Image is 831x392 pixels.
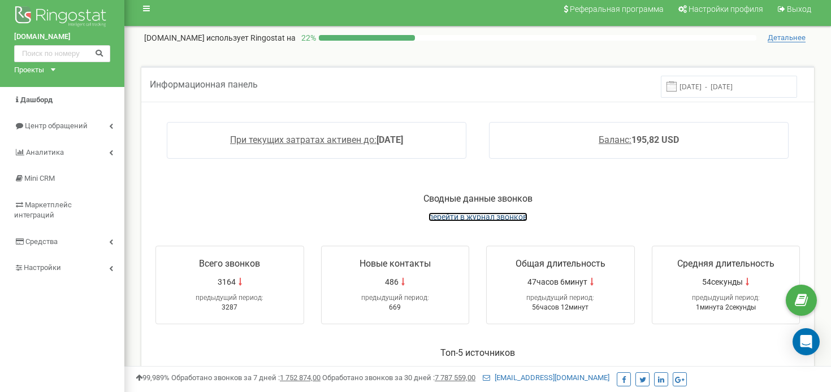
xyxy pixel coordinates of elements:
[24,263,61,272] span: Настройки
[361,294,429,302] span: предыдущий период:
[768,33,806,42] span: Детальнее
[230,134,403,145] a: При текущих затратах активен до:[DATE]
[206,33,296,42] span: использует Ringostat на
[24,174,55,182] span: Mini CRM
[696,303,756,311] span: 1минута 2секунды
[526,294,594,302] span: предыдущий период:
[322,373,475,382] span: Обработано звонков за 30 дней :
[25,237,58,246] span: Средства
[435,373,475,382] u: 7 787 559,00
[527,276,587,288] span: 47часов 6минут
[171,373,321,382] span: Обработано звонков за 7 дней :
[199,258,260,269] span: Всего звонков
[296,32,319,43] p: 22 %
[483,373,609,382] a: [EMAIL_ADDRESS][DOMAIN_NAME]
[14,3,110,32] img: Ringostat logo
[144,32,296,43] p: [DOMAIN_NAME]
[360,258,431,269] span: Новые контакты
[677,258,774,269] span: Средняя длительность
[516,258,605,269] span: Общая длительность
[385,276,399,288] span: 486
[14,65,44,76] div: Проекты
[599,134,679,145] a: Баланс:195,82 USD
[14,45,110,62] input: Поиск по номеру
[25,121,88,130] span: Центр обращений
[440,347,515,358] span: Toп-5 источников
[570,5,664,14] span: Реферальная программа
[196,294,263,302] span: предыдущий период:
[280,373,321,382] u: 1 752 874,00
[14,201,72,220] span: Маркетплейс интеграций
[423,193,533,204] span: Сводные данные звонков
[14,32,110,42] a: [DOMAIN_NAME]
[150,79,258,90] span: Информационная панель
[218,276,236,288] span: 3164
[20,95,53,104] span: Дашборд
[702,276,743,288] span: 54секунды
[793,328,820,355] div: Open Intercom Messenger
[230,134,376,145] span: При текущих затратах активен до:
[389,303,401,311] span: 669
[689,5,763,14] span: Настройки профиля
[599,134,631,145] span: Баланс:
[787,5,811,14] span: Выход
[136,373,170,382] span: 99,989%
[532,303,588,311] span: 56часов 12минут
[26,148,64,156] span: Аналитика
[692,294,760,302] span: предыдущий период:
[429,212,527,221] a: перейти в журнал звонков
[222,303,237,311] span: 3287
